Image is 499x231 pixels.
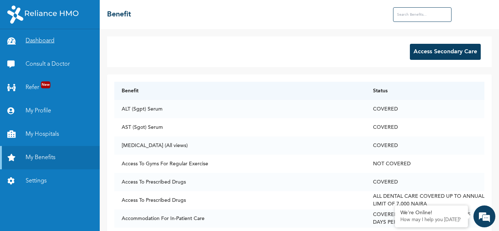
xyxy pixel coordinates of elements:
[14,36,30,55] img: d_794563401_company_1708531726252_794563401
[120,4,137,21] div: Minimize live chat window
[366,118,484,136] td: COVERED
[366,191,484,209] td: ALL DENTAL CARE COVERED UP TO ANNUAL LIMIT OF 7,000 NAIRA
[114,100,366,118] td: ALT (Sgpt) Serum
[393,7,452,22] input: Search Benefits...
[366,136,484,155] td: COVERED
[38,41,123,50] div: Chat with us now
[114,82,366,100] th: Benefit
[114,173,366,191] td: Access To Prescribed Drugs
[7,5,79,24] img: RelianceHMO's Logo
[4,168,139,193] textarea: Type your message and hit 'Enter'
[366,100,484,118] td: COVERED
[366,82,484,100] th: Status
[366,209,484,228] td: COVERED (ADMISSIONS LIMITED TO 15 DAYS PER ENROLLEE PER ANNUM)
[114,209,366,228] td: Accommodation For In-Patient Care
[114,191,366,209] td: Access To Prescribed Drugs
[114,118,366,136] td: AST (Sgot) Serum
[72,193,140,216] div: FAQs
[41,81,50,88] span: New
[4,206,72,211] span: Conversation
[42,76,101,150] span: We're online!
[400,210,462,216] div: We're Online!
[114,155,366,173] td: Access To Gyms For Regular Exercise
[114,136,366,155] td: [MEDICAL_DATA] (All views)
[366,173,484,191] td: COVERED
[107,9,131,20] h2: Benefit
[366,155,484,173] td: NOT COVERED
[400,217,462,223] p: How may I help you today?
[410,44,481,60] button: Access Secondary Care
